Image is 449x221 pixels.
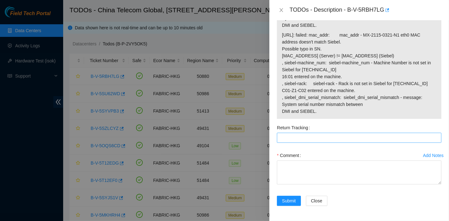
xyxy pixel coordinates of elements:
[279,8,284,13] span: close
[290,5,441,15] div: TODOs - Description - B-V-5RBH7LG
[277,150,303,160] label: Comment
[277,123,313,133] label: Return Tracking
[423,150,444,160] button: Add Notes
[306,196,327,206] button: Close
[282,197,296,204] span: Submit
[277,7,286,13] button: Close
[423,153,444,158] div: Add Notes
[277,160,441,184] textarea: Comment
[311,197,322,204] span: Close
[282,32,436,115] span: [URL]: failed: mac_addr: mac_addr - MX-2115-0321-N1 eth0 MAC address doesn't match Siebel. Possib...
[277,133,441,143] input: Return Tracking
[277,196,301,206] button: Submit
